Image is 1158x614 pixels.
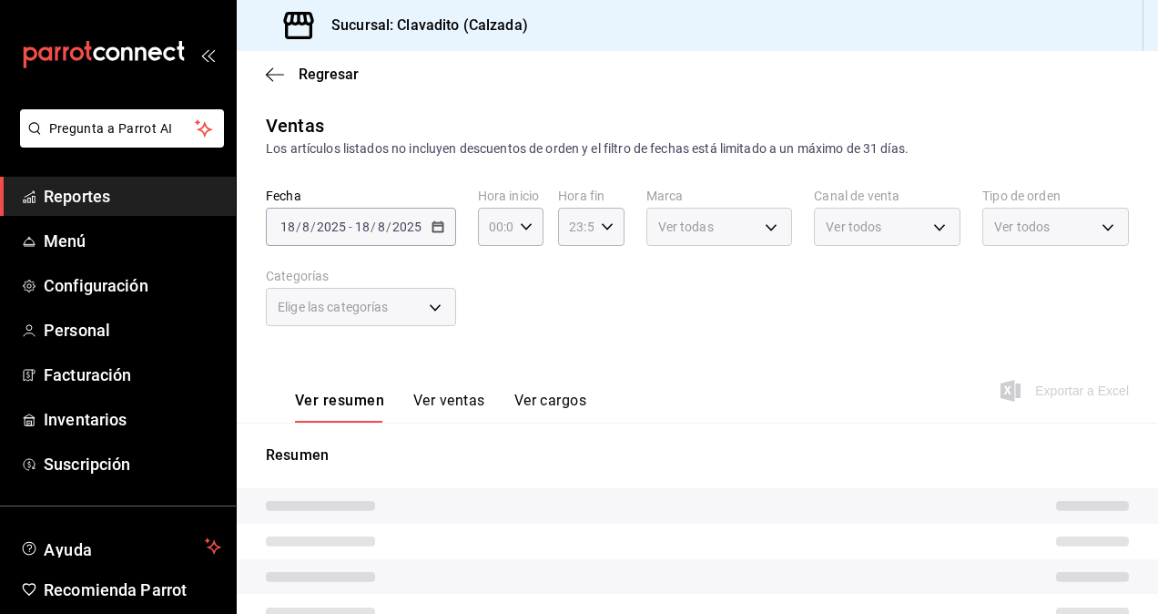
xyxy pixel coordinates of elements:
button: Regresar [266,66,359,83]
button: Ver resumen [295,392,384,423]
div: Los artículos listados no incluyen descuentos de orden y el filtro de fechas está limitado a un m... [266,139,1129,159]
span: Recomienda Parrot [44,578,221,602]
label: Canal de venta [814,189,960,202]
span: Ayuda [44,536,198,558]
h3: Sucursal: Clavadito (Calzada) [317,15,528,36]
a: Pregunta a Parrot AI [13,132,224,151]
label: Fecha [266,189,456,202]
span: Personal [44,318,221,343]
label: Hora inicio [478,189,543,202]
span: Ver todos [994,218,1050,236]
button: Ver cargos [514,392,587,423]
label: Marca [646,189,793,202]
span: Suscripción [44,452,221,476]
input: ---- [391,220,422,234]
span: / [296,220,301,234]
label: Tipo de orden [982,189,1129,202]
input: -- [377,220,386,234]
span: Elige las categorías [278,298,389,316]
span: / [386,220,391,234]
label: Categorías [266,270,456,282]
input: -- [354,220,371,234]
div: navigation tabs [295,392,586,423]
button: Pregunta a Parrot AI [20,109,224,148]
span: / [371,220,376,234]
input: ---- [316,220,347,234]
span: Facturación [44,363,221,387]
input: -- [279,220,296,234]
span: Menú [44,229,221,253]
span: - [349,220,352,234]
span: / [310,220,316,234]
span: Reportes [44,184,221,209]
button: Ver ventas [413,392,485,423]
button: open_drawer_menu [200,47,215,62]
label: Hora fin [558,189,624,202]
span: Regresar [299,66,359,83]
span: Inventarios [44,407,221,432]
span: Configuración [44,273,221,298]
input: -- [301,220,310,234]
div: Ventas [266,112,324,139]
span: Pregunta a Parrot AI [49,119,196,138]
span: Ver todos [826,218,881,236]
p: Resumen [266,445,1129,466]
span: Ver todas [658,218,714,236]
